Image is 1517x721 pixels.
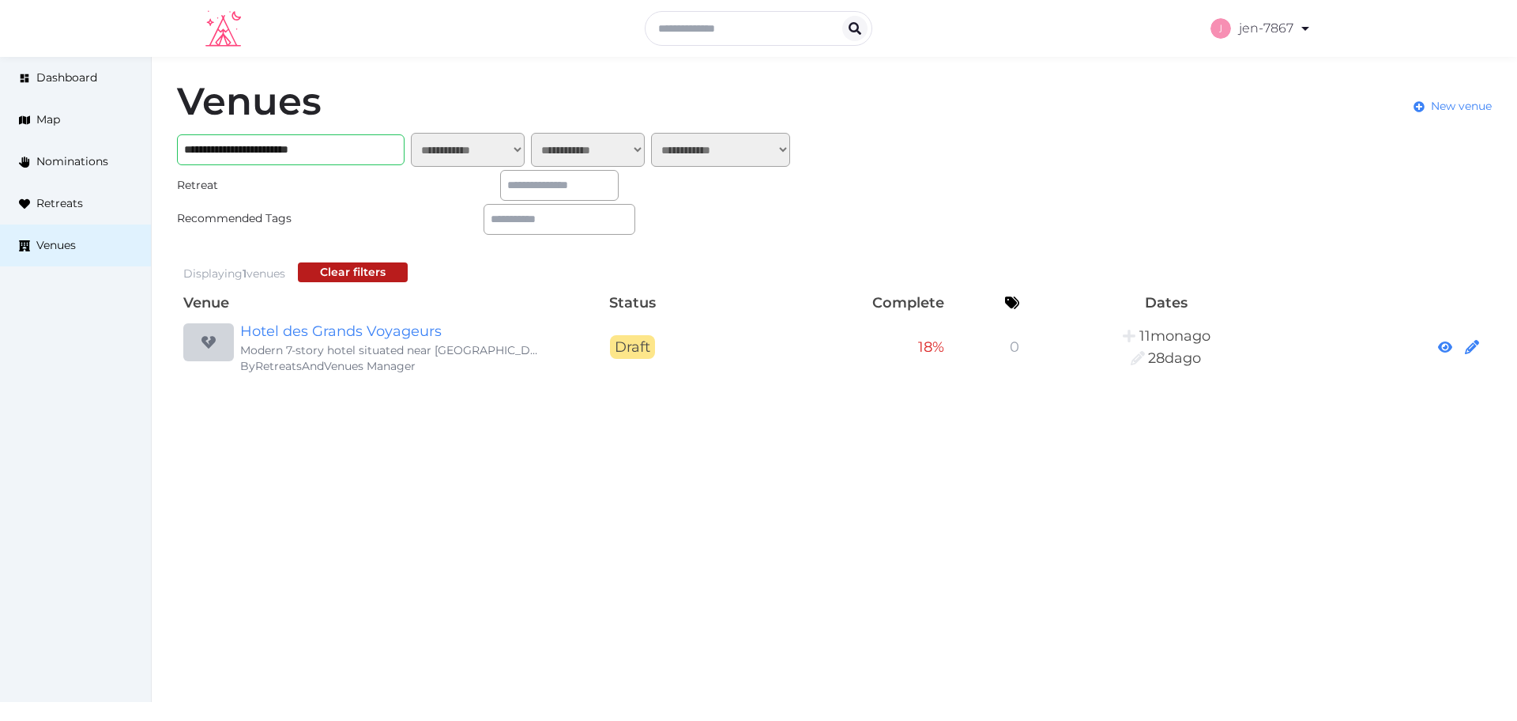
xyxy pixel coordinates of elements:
span: Draft [610,335,655,359]
span: New venue [1431,98,1492,115]
div: Clear filters [320,264,386,281]
button: Clear filters [298,262,408,282]
span: 0 [1010,338,1019,356]
th: Dates [1026,289,1307,317]
span: Nominations [36,153,108,170]
span: Retreats [36,195,83,212]
div: Recommended Tags [177,210,329,227]
th: Status [550,289,715,317]
a: New venue [1413,98,1492,115]
span: Map [36,111,60,128]
h1: Venues [177,82,322,120]
th: Complete [715,289,950,317]
div: Retreat [177,177,329,194]
span: 18 % [918,338,944,356]
th: Venue [177,289,550,317]
div: By RetreatsAndVenues Manager [240,358,544,374]
span: Venues [36,237,76,254]
a: Hotel des Grands Voyageurs [240,320,544,342]
div: Modern 7-story hotel situated near [GEOGRAPHIC_DATA] and [GEOGRAPHIC_DATA] - 500 meters from the ... [240,342,544,358]
span: 1 [243,266,247,281]
span: 8:45AM, October 11th, 2024 [1139,327,1210,345]
span: 7:49PM, August 6th, 2025 [1148,349,1201,367]
span: Dashboard [36,70,97,86]
a: jen-7867 [1210,6,1312,51]
div: Displaying venues [183,266,285,282]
